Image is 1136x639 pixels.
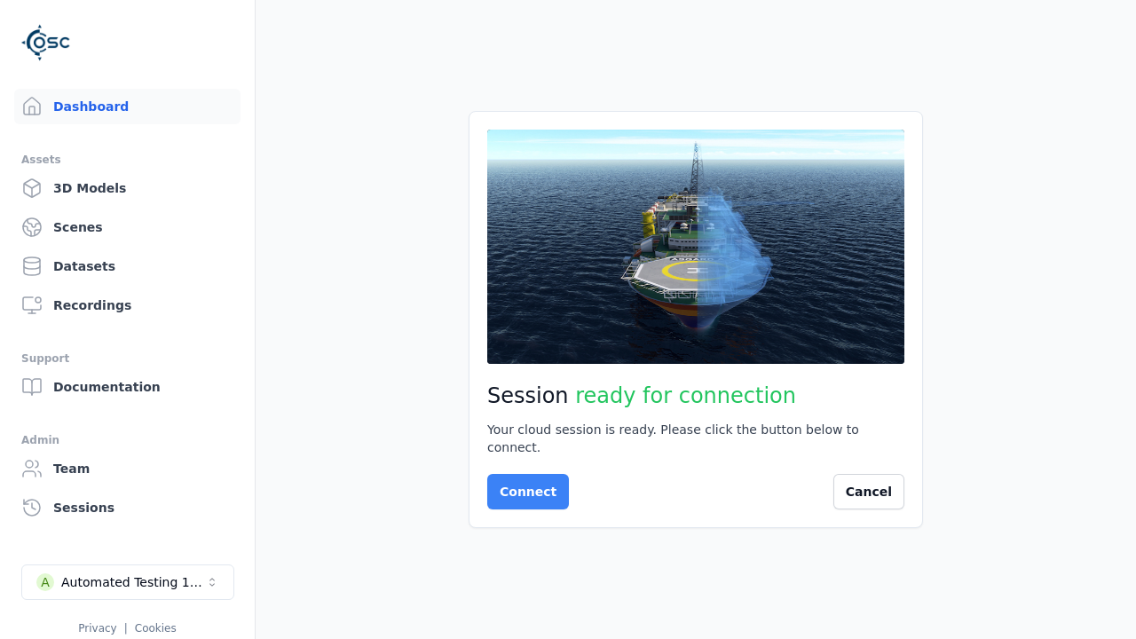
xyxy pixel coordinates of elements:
[14,490,241,525] a: Sessions
[124,622,128,635] span: |
[487,421,904,456] div: Your cloud session is ready. Please click the button below to connect.
[21,564,234,600] button: Select a workspace
[14,89,241,124] a: Dashboard
[14,369,241,405] a: Documentation
[14,248,241,284] a: Datasets
[14,209,241,245] a: Scenes
[487,474,569,509] button: Connect
[575,383,796,408] span: ready for connection
[833,474,904,509] button: Cancel
[487,382,904,410] h2: Session
[21,430,233,451] div: Admin
[14,451,241,486] a: Team
[21,348,233,369] div: Support
[78,622,116,635] a: Privacy
[36,573,54,591] div: A
[14,170,241,206] a: 3D Models
[21,149,233,170] div: Assets
[21,18,71,67] img: Logo
[61,573,205,591] div: Automated Testing 1 - Playwright
[135,622,177,635] a: Cookies
[14,288,241,323] a: Recordings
